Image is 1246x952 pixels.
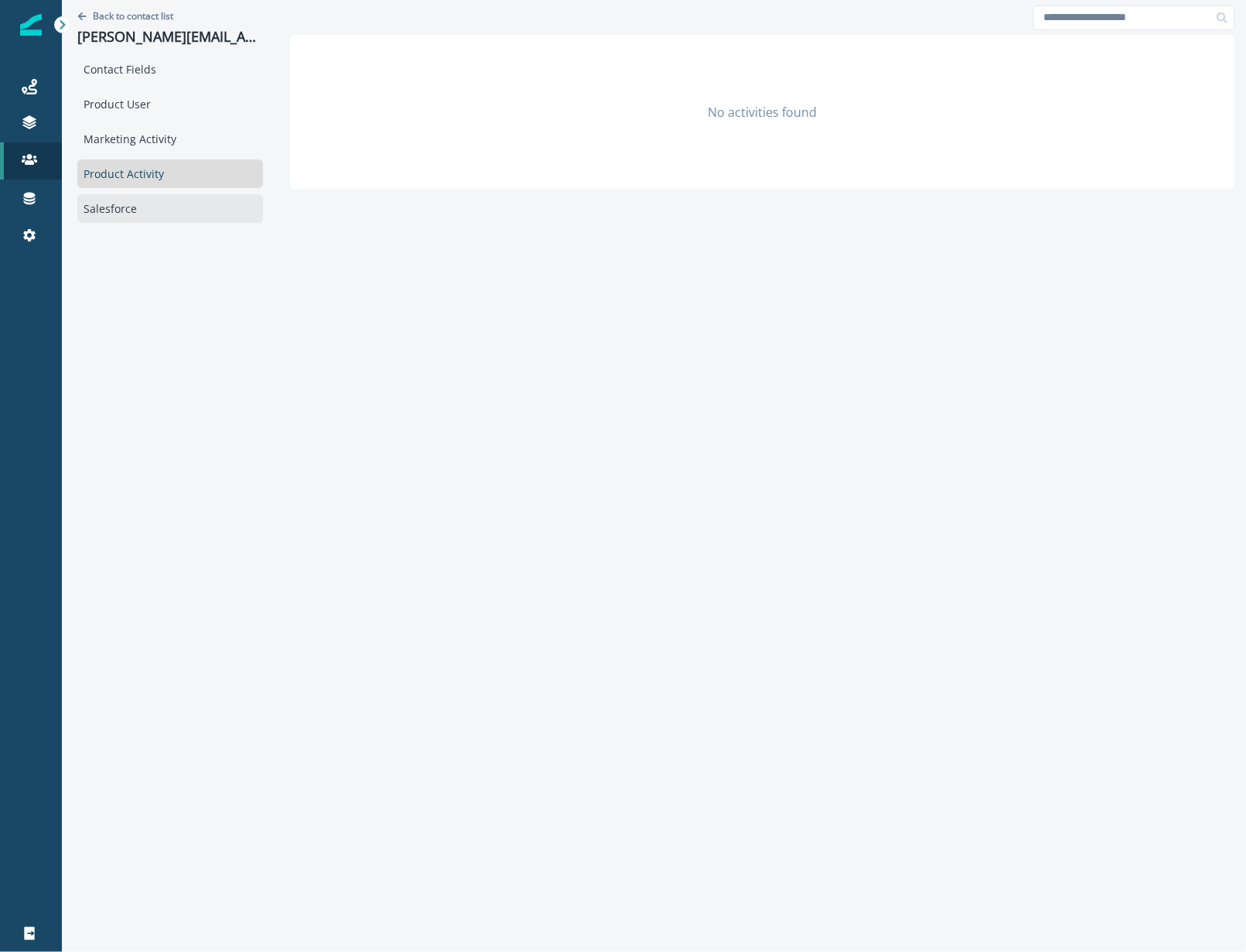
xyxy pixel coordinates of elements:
[20,14,42,36] img: Inflection
[77,55,263,84] div: Contact Fields
[77,29,263,46] p: [PERSON_NAME][EMAIL_ADDRESS][PERSON_NAME][DOMAIN_NAME]
[77,125,263,153] div: Marketing Activity
[77,90,263,118] div: Product User
[290,35,1234,190] div: No activities found
[77,159,263,188] div: Product Activity
[77,9,173,22] button: Go back
[77,194,263,223] div: Salesforce
[93,9,173,22] p: Back to contact list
